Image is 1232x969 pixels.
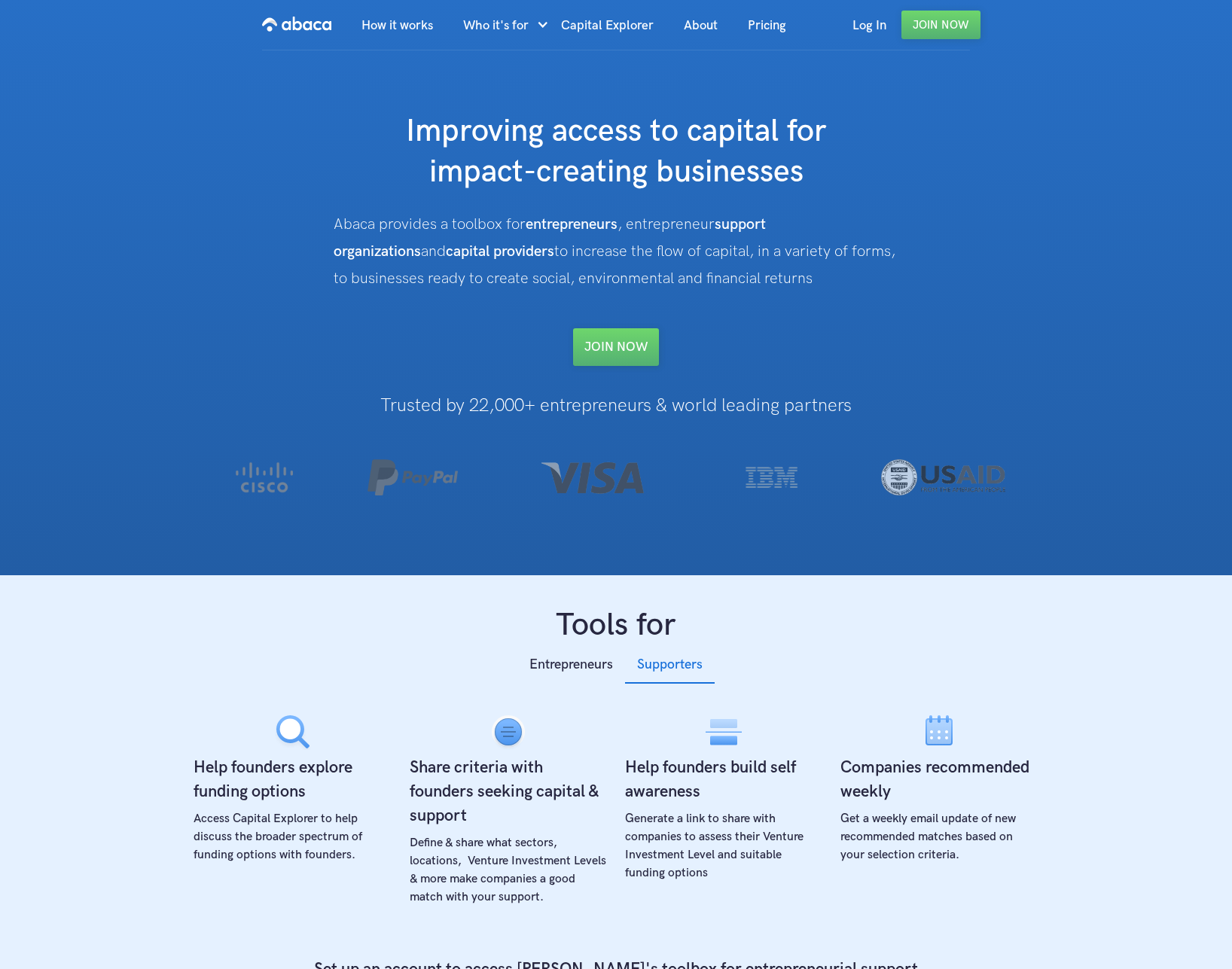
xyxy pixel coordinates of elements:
h4: Companies recommended weekly [840,756,1038,804]
h4: Help founders build self awareness [625,756,822,804]
div: Supporters [637,654,703,676]
h1: Tools for [184,605,1047,646]
h4: Share criteria with founders seeking capital & support [410,756,607,828]
div: Access Capital Explorer to help discuss the broader spectrum of funding options with founders. [194,810,391,864]
a: Join Now [901,11,980,39]
div: Abaca provides a toolbox for , entrepreneur and to increase the flow of capital, in a variety of ... [334,211,898,292]
strong: capital providers [446,242,554,261]
h4: Help founders explore funding options [194,756,391,804]
strong: entrepreneurs [526,215,618,233]
div: Generate a link to share with companies to assess their Venture Investment Level and suitable fun... [625,810,822,882]
div: Get a weekly email update of new recommended matches based on your selection criteria. [840,810,1038,864]
h1: Trusted by 22,000+ entrepreneurs & world leading partners [184,396,1047,416]
a: Join NOW [573,328,659,366]
div: Define & share what sectors, locations, Venture Investment Levels & more make companies a good ma... [410,834,607,907]
div: Entrepreneurs [529,654,613,676]
h1: Improving access to capital for impact-creating businesses [315,111,917,193]
img: Abaca logo [262,12,331,36]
